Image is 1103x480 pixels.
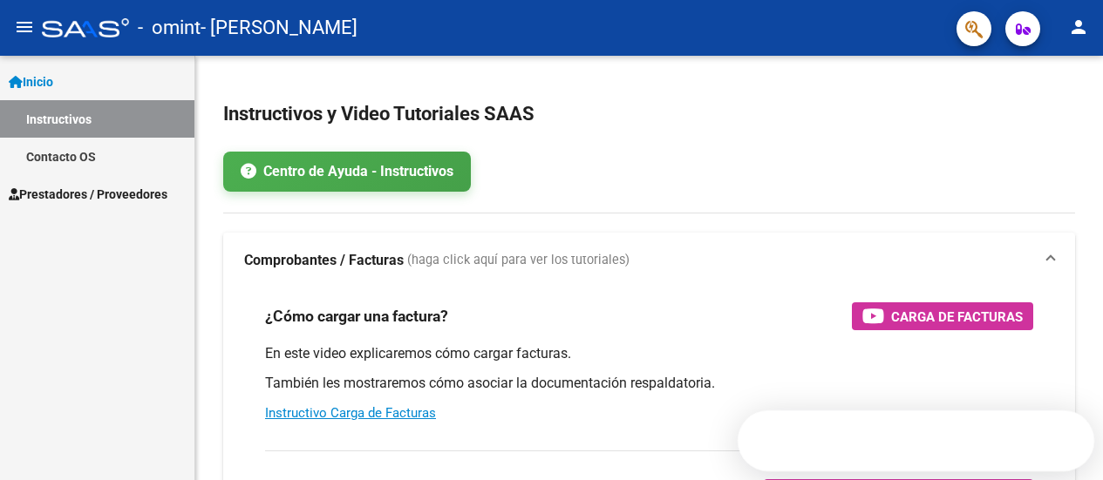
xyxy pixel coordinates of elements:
a: Instructivo Carga de Facturas [265,405,436,421]
button: Carga de Facturas [852,302,1033,330]
mat-icon: person [1068,17,1089,37]
mat-expansion-panel-header: Comprobantes / Facturas (haga click aquí para ver los tutoriales) [223,233,1075,288]
span: - omint [138,9,201,47]
iframe: Intercom live chat [1044,421,1086,463]
span: Carga de Facturas [891,306,1023,328]
p: En este video explicaremos cómo cargar facturas. [265,344,1033,363]
mat-icon: menu [14,17,35,37]
h3: ¿Cómo cargar una factura? [265,304,448,328]
p: También les mostraremos cómo asociar la documentación respaldatoria. [265,374,1033,393]
span: Prestadores / Proveedores [9,185,167,204]
h2: Instructivos y Video Tutoriales SAAS [223,98,1075,131]
span: (haga click aquí para ver los tutoriales) [407,251,630,270]
strong: Comprobantes / Facturas [244,251,404,270]
iframe: Intercom live chat discovery launcher [738,410,1094,471]
span: Inicio [9,72,53,91]
span: - [PERSON_NAME] [201,9,357,47]
a: Centro de Ayuda - Instructivos [223,152,471,192]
